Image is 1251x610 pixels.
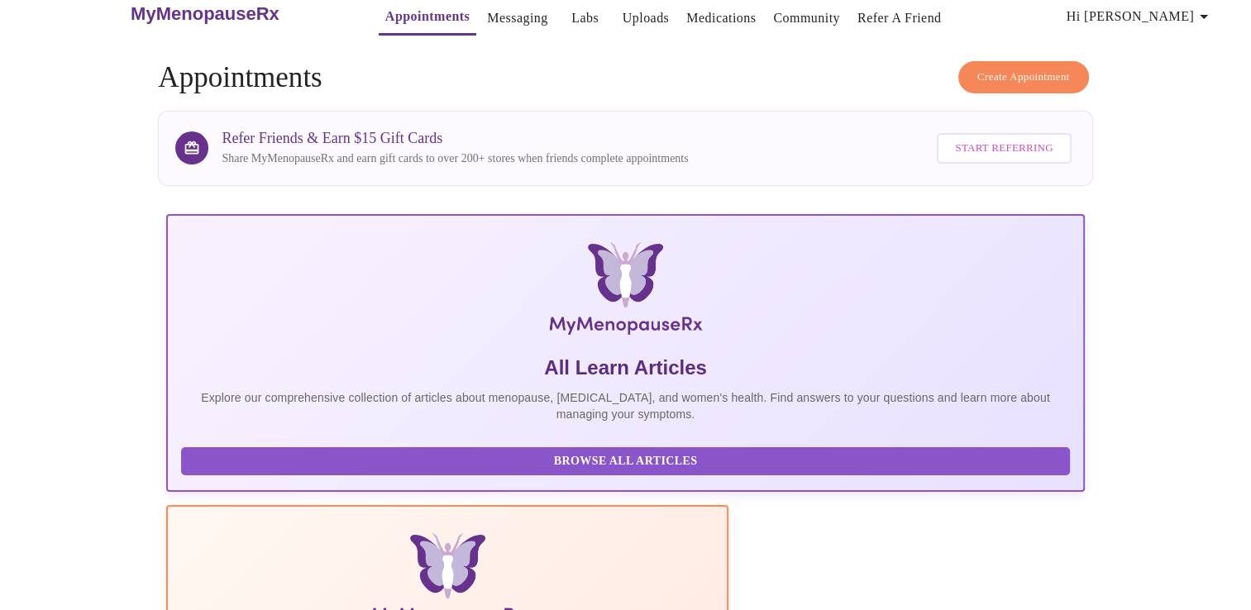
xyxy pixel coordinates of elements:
span: Create Appointment [977,68,1070,87]
a: Appointments [385,5,470,28]
p: Explore our comprehensive collection of articles about menopause, [MEDICAL_DATA], and women's hea... [181,389,1069,422]
button: Refer a Friend [851,2,948,35]
a: Uploads [623,7,670,30]
span: Browse All Articles [198,451,1053,472]
a: Messaging [487,7,547,30]
button: Community [766,2,847,35]
h3: Refer Friends & Earn $15 Gift Cards [222,130,688,147]
a: Start Referring [933,125,1075,172]
span: Hi [PERSON_NAME] [1067,5,1214,28]
h3: MyMenopauseRx [131,3,279,25]
button: Create Appointment [958,61,1089,93]
a: Browse All Articles [181,453,1073,467]
button: Medications [680,2,762,35]
a: Medications [686,7,756,30]
img: MyMenopauseRx Logo [319,242,932,341]
button: Uploads [616,2,676,35]
a: Labs [571,7,599,30]
a: Refer a Friend [857,7,942,30]
button: Labs [559,2,612,35]
button: Browse All Articles [181,447,1069,476]
button: Messaging [480,2,554,35]
h4: Appointments [158,61,1092,94]
button: Start Referring [937,133,1071,164]
p: Share MyMenopauseRx and earn gift cards to over 200+ stores when friends complete appointments [222,150,688,167]
h5: All Learn Articles [181,355,1069,381]
span: Start Referring [955,139,1053,158]
a: Community [773,7,840,30]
